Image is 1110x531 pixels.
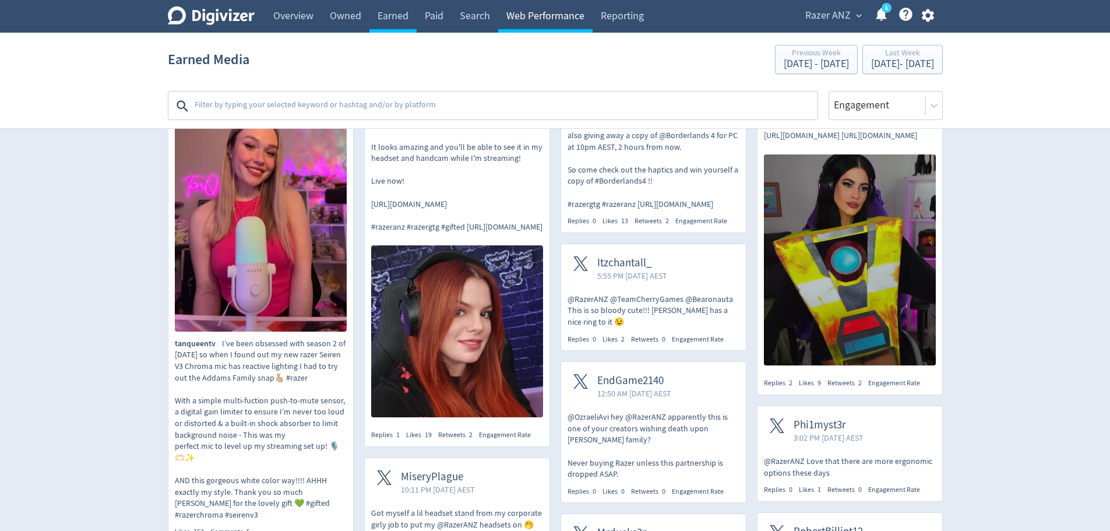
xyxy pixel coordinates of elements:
[775,45,858,74] button: Previous Week[DATE] - [DATE]
[665,216,669,226] span: 2
[662,335,665,344] span: 0
[794,432,864,444] span: 3:02 PM [DATE] AEST
[672,487,724,497] div: Engagement Rate
[401,484,475,495] span: 10:11 PM [DATE] AEST
[175,102,347,332] img: I’ve been obsessed with season 2 of Wednesday so when I found out my new razer Seiren V3 Chroma m...
[597,270,667,282] span: 5:55 PM [DATE] AEST
[882,3,891,13] a: 1
[621,335,625,344] span: 2
[561,362,746,480] a: EndGame214012:50 AM [DATE] AEST@OzraeliAvi hey @RazerANZ apparently this is one of your creators ...
[631,335,672,344] div: Retweets
[365,46,549,421] a: ItsViktoriahhh3:42 PM [DATE] AEST[DATE] we're checking out the sick Sensa HD Haptics integration ...
[862,45,943,74] button: Last Week[DATE]- [DATE]
[858,485,862,494] span: 0
[621,216,628,226] span: 13
[827,378,868,388] div: Retweets
[597,256,667,270] span: Itzchantall_
[764,456,936,479] p: @RazerANZ Love that there are more ergonomic options these days
[854,10,864,21] span: expand_more
[794,419,864,432] span: Phi1myst3r
[168,41,249,78] h1: Earned Media
[631,487,672,497] div: Retweets
[438,430,479,440] div: Retweets
[805,6,851,25] span: Razer ANZ
[799,378,827,388] div: Likes
[662,487,665,496] span: 0
[371,430,406,440] div: Replies
[602,487,631,497] div: Likes
[827,485,868,495] div: Retweets
[799,485,827,495] div: Likes
[469,430,473,439] span: 2
[868,378,920,388] div: Engagement Rate
[597,374,671,388] span: EndGame2140
[764,485,799,495] div: Replies
[406,430,438,440] div: Likes
[675,216,727,226] div: Engagement Rate
[401,470,475,484] span: MiseryPlague
[784,59,849,69] div: [DATE] - [DATE]
[602,216,635,226] div: Likes
[568,96,739,210] p: These haptics have been insane 👀 That's not all though. Thanks to @RazerANZ I'm also giving away ...
[593,335,596,344] span: 0
[868,485,920,495] div: Engagement Rate
[789,378,792,388] span: 2
[396,430,400,439] span: 1
[817,378,821,388] span: 9
[871,59,934,69] div: [DATE] - [DATE]
[371,96,543,233] p: [DATE] we're checking out the sick Sensa HD Haptics integration with @RazerANZ X @Borderlands 4!!...
[593,487,596,496] span: 0
[568,335,602,344] div: Replies
[757,406,942,479] a: Phi1myst3r3:02 PM [DATE] AEST@RazerANZ Love that there are more ergonomic options these days
[561,244,746,328] a: Itzchantall_5:55 PM [DATE] AEST@RazerANZ @TeamCherryGames @Bearonauta This is so bloody cute!!! [...
[602,335,631,344] div: Likes
[568,216,602,226] div: Replies
[764,378,799,388] div: Replies
[784,49,849,59] div: Previous Week
[568,487,602,497] div: Replies
[593,216,596,226] span: 0
[568,294,739,328] p: @RazerANZ @TeamCherryGames @Bearonauta This is so bloody cute!!! [PERSON_NAME] has a nice ring to...
[817,485,821,494] span: 1
[621,487,625,496] span: 0
[175,338,347,521] p: I’ve been obsessed with season 2 of [DATE] so when I found out my new razer Seiren V3 Chroma mic ...
[757,46,942,369] a: jesswyatt3:33 PM [DATE] AEST⚠️ WARNING ⚠️ @RazerANZ Haptics Activated with @Borderlands [CL4P-TP]...
[635,216,675,226] div: Retweets
[801,6,865,25] button: Razer ANZ
[597,388,671,399] span: 12:50 AM [DATE] AEST
[672,335,724,344] div: Engagement Rate
[789,485,792,494] span: 0
[885,4,887,12] text: 1
[858,378,862,388] span: 2
[425,430,432,439] span: 19
[479,430,531,440] div: Engagement Rate
[568,412,739,480] p: @OzraeliAvi hey @RazerANZ apparently this is one of your creators wishing death upon [PERSON_NAME...
[175,338,222,350] span: tanqueentv
[871,49,934,59] div: Last Week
